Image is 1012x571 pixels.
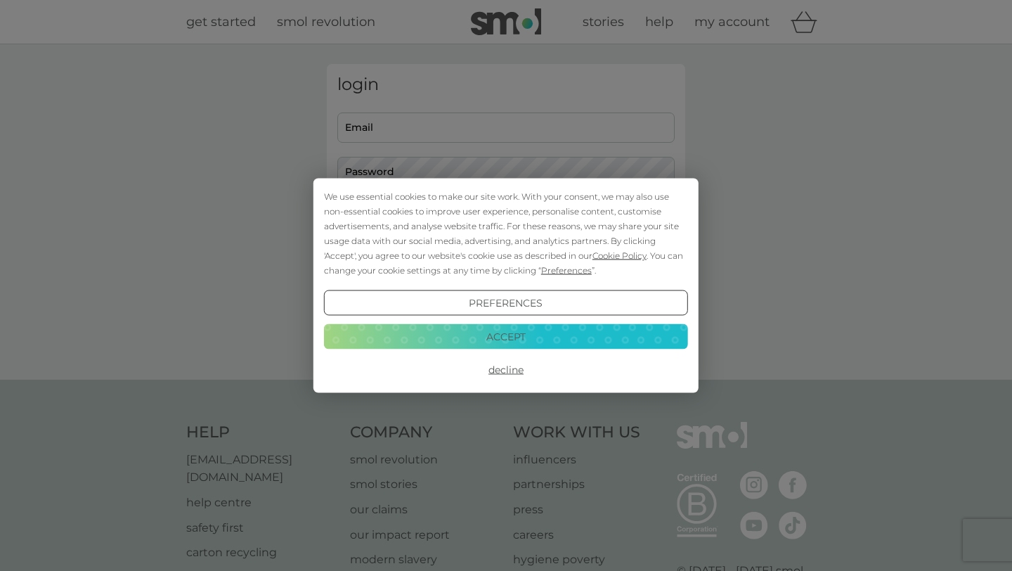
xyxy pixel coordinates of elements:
button: Preferences [324,290,688,316]
button: Decline [324,357,688,383]
div: We use essential cookies to make our site work. With your consent, we may also use non-essential ... [324,189,688,278]
button: Accept [324,323,688,349]
span: Preferences [541,265,592,276]
div: Cookie Consent Prompt [313,179,699,393]
span: Cookie Policy [592,250,647,261]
